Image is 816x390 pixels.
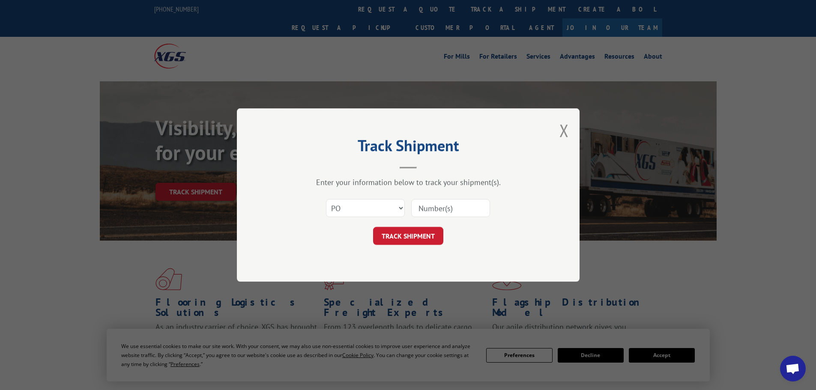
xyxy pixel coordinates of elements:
button: Close modal [559,119,569,142]
input: Number(s) [411,199,490,217]
button: TRACK SHIPMENT [373,227,443,245]
h2: Track Shipment [280,140,537,156]
div: Open chat [780,356,806,381]
div: Enter your information below to track your shipment(s). [280,177,537,187]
